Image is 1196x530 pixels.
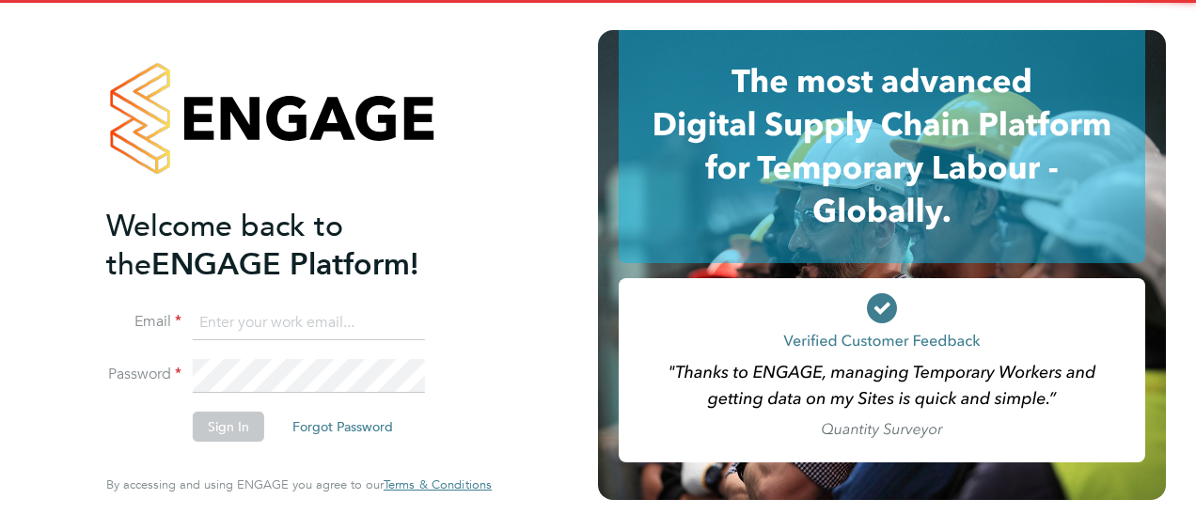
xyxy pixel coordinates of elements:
h2: ENGAGE Platform! [106,207,473,284]
button: Sign In [193,412,264,442]
label: Password [106,365,181,384]
span: By accessing and using ENGAGE you agree to our [106,476,492,492]
button: Forgot Password [277,412,408,442]
label: Email [106,312,181,332]
input: Enter your work email... [193,306,425,340]
span: Terms & Conditions [384,476,492,492]
a: Terms & Conditions [384,477,492,492]
span: Welcome back to the [106,208,343,283]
